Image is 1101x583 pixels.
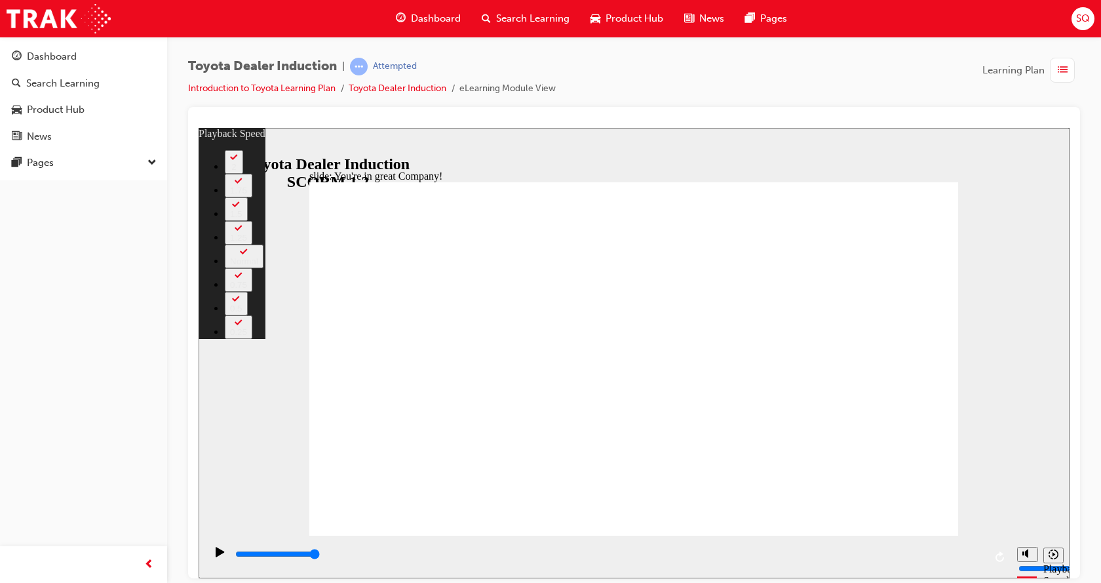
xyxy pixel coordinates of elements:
[674,5,735,32] a: news-iconNews
[812,408,864,451] div: misc controls
[5,71,162,96] a: Search Learning
[7,418,29,441] button: Play (Ctrl+Alt+P)
[5,42,162,151] button: DashboardSearch LearningProduct HubNews
[350,58,368,75] span: learningRecordVerb_ATTEMPT-icon
[590,10,600,27] span: car-icon
[12,51,22,63] span: guage-icon
[1076,11,1090,26] span: SQ
[5,125,162,149] a: News
[7,4,111,33] img: Trak
[7,408,812,451] div: playback controls
[735,5,798,32] a: pages-iconPages
[471,5,580,32] a: search-iconSearch Learning
[580,5,674,32] a: car-iconProduct Hub
[12,157,22,169] span: pages-icon
[27,49,77,64] div: Dashboard
[699,11,724,26] span: News
[819,419,840,434] button: Mute (Ctrl+Alt+M)
[5,151,162,175] button: Pages
[27,102,85,117] div: Product Hub
[26,76,100,91] div: Search Learning
[385,5,471,32] a: guage-iconDashboard
[12,78,21,90] span: search-icon
[5,45,162,69] a: Dashboard
[845,435,864,459] div: Playback Speed
[1058,62,1068,79] span: list-icon
[496,11,570,26] span: Search Learning
[411,11,461,26] span: Dashboard
[396,10,406,27] span: guage-icon
[745,10,755,27] span: pages-icon
[31,34,39,44] div: 2
[12,104,22,116] span: car-icon
[982,58,1080,83] button: Learning Plan
[12,131,22,143] span: news-icon
[792,420,812,439] button: Replay (Ctrl+Alt+R)
[26,22,45,46] button: 2
[342,59,345,74] span: |
[27,129,52,144] div: News
[820,435,904,446] input: volume
[147,155,157,172] span: down-icon
[349,83,446,94] a: Toyota Dealer Induction
[982,63,1045,78] span: Learning Plan
[144,557,154,573] span: prev-icon
[27,155,54,171] div: Pages
[373,60,417,73] div: Attempted
[845,420,865,435] button: Playback speed
[5,98,162,122] a: Product Hub
[188,59,337,74] span: Toyota Dealer Induction
[482,10,491,27] span: search-icon
[37,421,121,432] input: slide progress
[1072,7,1094,30] button: SQ
[684,10,694,27] span: news-icon
[188,83,336,94] a: Introduction to Toyota Learning Plan
[760,11,787,26] span: Pages
[606,11,663,26] span: Product Hub
[459,81,556,96] li: eLearning Module View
